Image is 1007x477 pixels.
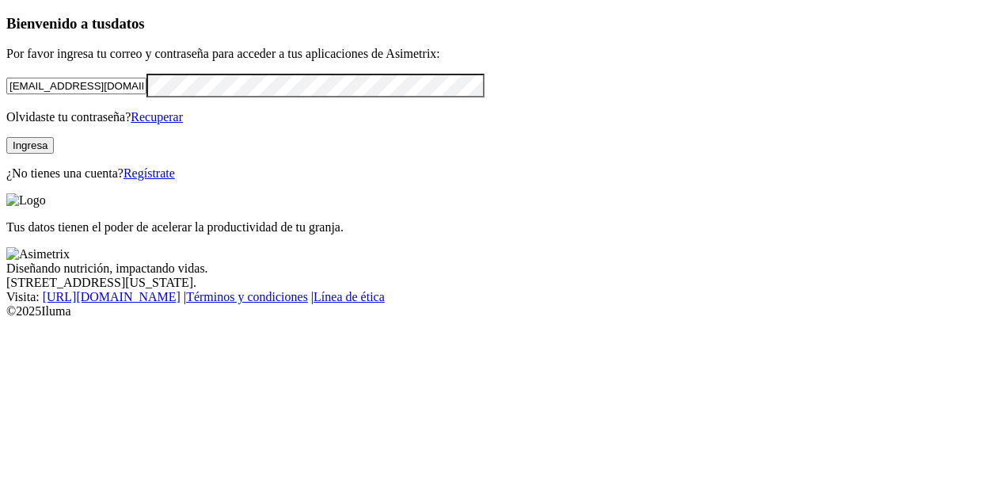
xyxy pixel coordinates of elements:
button: Ingresa [6,137,54,154]
img: Asimetrix [6,247,70,261]
a: Términos y condiciones [186,290,308,303]
h3: Bienvenido a tus [6,15,1001,32]
div: Visita : | | [6,290,1001,304]
div: © 2025 Iluma [6,304,1001,319]
a: Regístrate [123,166,175,180]
a: Recuperar [131,110,183,124]
p: Tus datos tienen el poder de acelerar la productividad de tu granja. [6,220,1001,235]
p: ¿No tienes una cuenta? [6,166,1001,181]
a: Línea de ética [313,290,385,303]
img: Logo [6,193,46,208]
p: Olvidaste tu contraseña? [6,110,1001,124]
a: [URL][DOMAIN_NAME] [43,290,180,303]
div: Diseñando nutrición, impactando vidas. [6,261,1001,276]
p: Por favor ingresa tu correo y contraseña para acceder a tus aplicaciones de Asimetrix: [6,47,1001,61]
input: Tu correo [6,78,146,94]
span: datos [111,15,145,32]
div: [STREET_ADDRESS][US_STATE]. [6,276,1001,290]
